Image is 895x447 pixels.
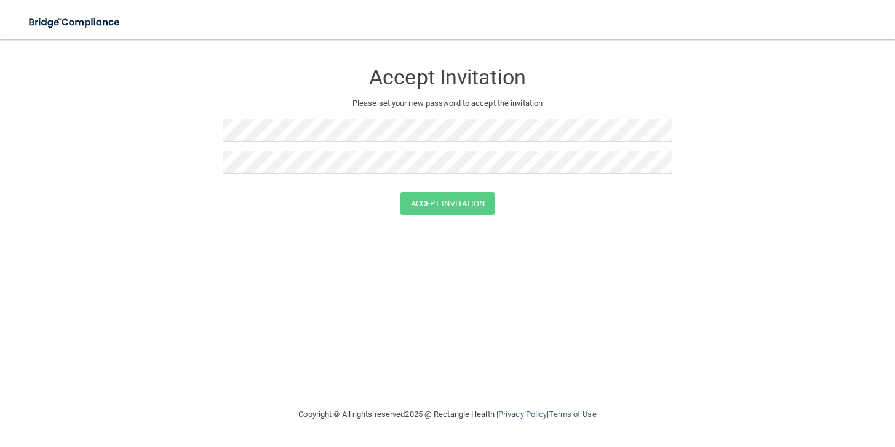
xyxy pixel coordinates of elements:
[223,66,672,89] h3: Accept Invitation
[549,409,596,419] a: Terms of Use
[400,192,495,215] button: Accept Invitation
[233,96,663,111] p: Please set your new password to accept the invitation
[18,10,132,35] img: bridge_compliance_login_screen.278c3ca4.svg
[498,409,547,419] a: Privacy Policy
[223,395,672,434] div: Copyright © All rights reserved 2025 @ Rectangle Health | |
